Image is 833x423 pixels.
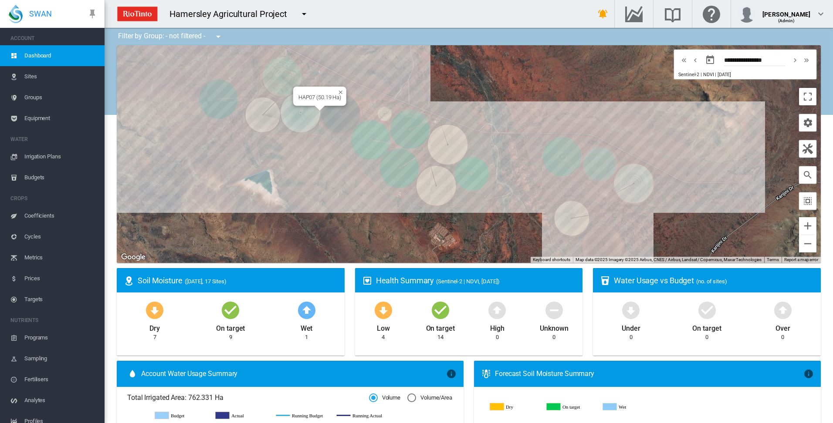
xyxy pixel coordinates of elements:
button: md-calendar [701,51,719,69]
button: Keyboard shortcuts [533,257,570,263]
a: Terms [767,257,779,262]
span: Prices [24,268,98,289]
span: Analytes [24,390,98,411]
md-icon: icon-minus-circle [544,299,565,320]
button: icon-select-all [799,192,816,210]
g: Budget [155,412,207,420]
md-icon: icon-arrow-down-bold-circle [144,299,165,320]
g: Wet [603,403,653,411]
button: icon-chevron-double-left [678,55,690,65]
md-icon: icon-cup-water [600,275,610,286]
g: Actual [216,412,268,420]
div: 4 [382,333,385,341]
span: Fertilisers [24,369,98,390]
span: Total Irrigated Area: 762.331 Ha [127,393,369,403]
span: Targets [24,289,98,310]
div: Over [775,320,790,333]
span: Sampling [24,348,98,369]
md-radio-button: Volume/Area [407,394,452,402]
md-icon: icon-thermometer-lines [481,369,491,379]
div: 9 [229,333,232,341]
md-icon: icon-information [446,369,457,379]
span: (Sentinel-2 | NDVI, [DATE]) [436,278,499,285]
button: icon-cog [799,114,816,131]
div: 14 [437,333,444,341]
div: 1 [305,333,308,341]
div: Health Summary [376,275,576,286]
g: Dry [490,403,540,411]
div: 0 [496,333,499,341]
button: Toggle fullscreen view [799,88,816,105]
md-radio-button: Volume [369,394,400,402]
span: | [DATE] [715,72,731,77]
md-icon: icon-arrow-down-bold-circle [620,299,641,320]
md-icon: icon-map-marker-radius [124,275,134,286]
button: Close [335,87,341,93]
div: 0 [705,333,708,341]
md-icon: Go to the Data Hub [623,9,644,19]
g: On target [547,403,596,411]
div: Unknown [540,320,568,333]
span: Metrics [24,247,98,268]
g: Running Budget [276,412,328,420]
div: 0 [630,333,633,341]
md-icon: icon-information [803,369,814,379]
span: Groups [24,87,98,108]
md-icon: icon-chevron-left [691,55,700,65]
div: Forecast Soil Moisture Summary [495,369,803,379]
img: profile.jpg [738,5,755,23]
div: Soil Moisture [138,275,338,286]
a: Report a map error [784,257,818,262]
span: Coefficients [24,205,98,226]
md-icon: icon-checkbox-marked-circle [430,299,451,320]
div: On target [216,320,245,333]
button: icon-menu-down [295,5,313,23]
md-icon: icon-chevron-double-left [679,55,689,65]
button: icon-magnify [799,166,816,184]
button: icon-chevron-right [789,55,801,65]
img: SWAN-Landscape-Logo-Colour-drop.png [9,5,23,23]
span: (no. of sites) [696,278,727,285]
md-icon: icon-magnify [803,170,813,180]
button: Zoom in [799,217,816,235]
md-icon: icon-arrow-up-bold-circle [487,299,508,320]
md-icon: icon-chevron-down [816,9,826,19]
span: ([DATE], 17 Sites) [185,278,227,285]
img: Google [119,252,148,263]
div: 0 [552,333,555,341]
button: Zoom out [799,235,816,252]
span: Irrigation Plans [24,146,98,167]
span: Sentinel-2 | NDVI [678,72,714,77]
md-icon: icon-water [127,369,138,379]
md-icon: icon-arrow-up-bold-circle [772,299,793,320]
div: Hamersley Agricultural Project [169,8,295,20]
span: CROPS [10,191,98,205]
span: NUTRIENTS [10,313,98,327]
span: Equipment [24,108,98,129]
span: Account Water Usage Summary [141,369,446,379]
div: High [490,320,505,333]
div: Wet [301,320,313,333]
span: Dashboard [24,45,98,66]
span: Sites [24,66,98,87]
md-icon: icon-chevron-double-right [802,55,811,65]
button: icon-bell-ring [594,5,612,23]
button: icon-chevron-double-right [801,55,812,65]
md-icon: icon-cog [803,117,813,128]
img: ZPXdBAAAAAElFTkSuQmCC [114,3,161,25]
span: Budgets [24,167,98,188]
div: Dry [149,320,160,333]
span: Map data ©2025 Imagery ©2025 Airbus, CNES / Airbus, Landsat / Copernicus, Maxar Technologies [576,257,762,262]
div: Under [622,320,640,333]
md-icon: icon-select-all [803,196,813,206]
span: Programs [24,327,98,348]
button: icon-menu-down [210,28,227,45]
md-icon: icon-menu-down [299,9,309,19]
md-icon: icon-checkbox-marked-circle [220,299,241,320]
md-icon: icon-bell-ring [598,9,608,19]
md-icon: icon-pin [87,9,98,19]
div: Low [377,320,390,333]
md-icon: icon-checkbox-marked-circle [697,299,718,320]
div: On target [426,320,455,333]
div: Filter by Group: - not filtered - [112,28,230,45]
